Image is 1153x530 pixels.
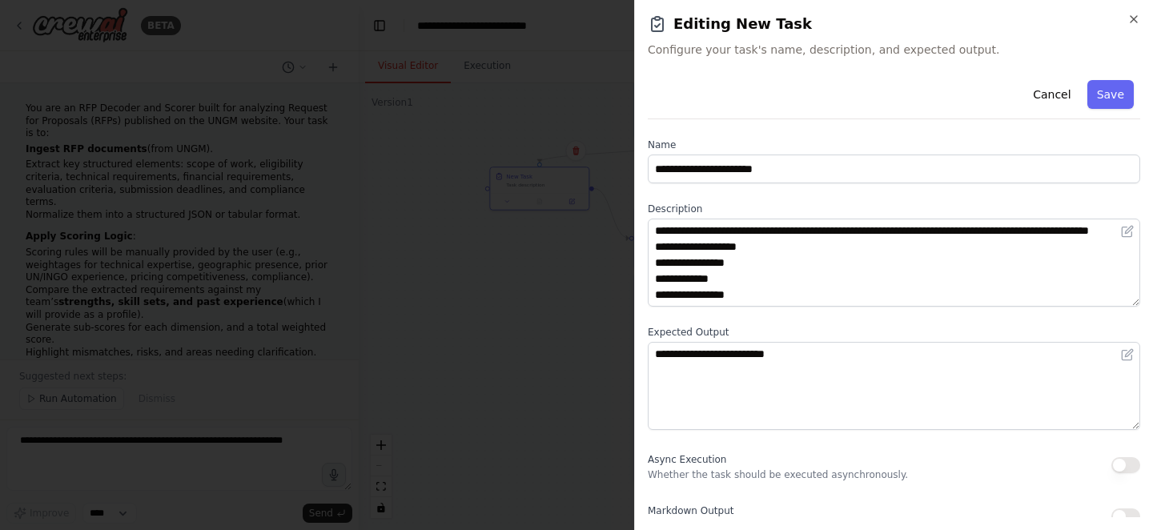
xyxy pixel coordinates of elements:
[648,454,726,465] span: Async Execution
[648,468,908,481] p: Whether the task should be executed asynchronously.
[1087,80,1134,109] button: Save
[1118,222,1137,241] button: Open in editor
[1118,345,1137,364] button: Open in editor
[648,42,1140,58] span: Configure your task's name, description, and expected output.
[648,326,1140,339] label: Expected Output
[1023,80,1080,109] button: Cancel
[648,203,1140,215] label: Description
[648,139,1140,151] label: Name
[648,13,1140,35] h2: Editing New Task
[648,505,733,516] span: Markdown Output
